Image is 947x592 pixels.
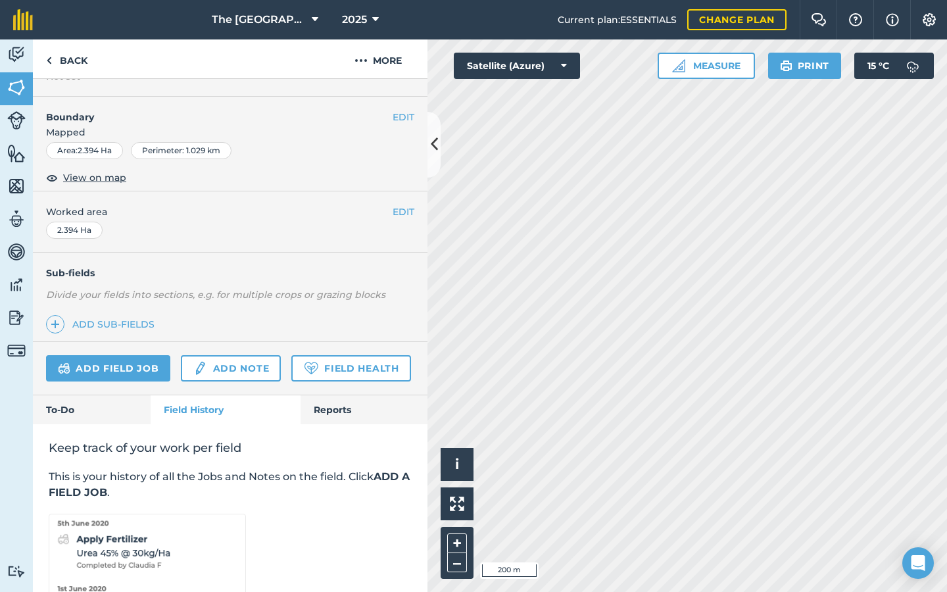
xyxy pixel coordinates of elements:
[46,53,52,68] img: svg+xml;base64,PHN2ZyB4bWxucz0iaHR0cDovL3d3dy53My5vcmcvMjAwMC9zdmciIHdpZHRoPSI5IiBoZWlnaHQ9IjI0Ii...
[13,9,33,30] img: fieldmargin Logo
[33,39,101,78] a: Back
[51,316,60,332] img: svg+xml;base64,PHN2ZyB4bWxucz0iaHR0cDovL3d3dy53My5vcmcvMjAwMC9zdmciIHdpZHRoPSIxNCIgaGVpZ2h0PSIyNC...
[212,12,306,28] span: The [GEOGRAPHIC_DATA]
[7,45,26,64] img: svg+xml;base64,PD94bWwgdmVyc2lvbj0iMS4wIiBlbmNvZGluZz0idXRmLTgiPz4KPCEtLSBHZW5lcmF0b3I6IEFkb2JlIE...
[658,53,755,79] button: Measure
[7,176,26,196] img: svg+xml;base64,PHN2ZyB4bWxucz0iaHR0cDovL3d3dy53My5vcmcvMjAwMC9zdmciIHdpZHRoPSI1NiIgaGVpZ2h0PSI2MC...
[687,9,787,30] a: Change plan
[46,142,123,159] div: Area : 2.394 Ha
[329,39,427,78] button: More
[7,209,26,229] img: svg+xml;base64,PD94bWwgdmVyc2lvbj0iMS4wIiBlbmNvZGluZz0idXRmLTgiPz4KPCEtLSBHZW5lcmF0b3I6IEFkb2JlIE...
[900,53,926,79] img: svg+xml;base64,PD94bWwgdmVyc2lvbj0iMS4wIiBlbmNvZGluZz0idXRmLTgiPz4KPCEtLSBHZW5lcmF0b3I6IEFkb2JlIE...
[672,59,685,72] img: Ruler icon
[886,12,899,28] img: svg+xml;base64,PHN2ZyB4bWxucz0iaHR0cDovL3d3dy53My5vcmcvMjAwMC9zdmciIHdpZHRoPSIxNyIgaGVpZ2h0PSIxNy...
[867,53,889,79] span: 15 ° C
[46,315,160,333] a: Add sub-fields
[33,266,427,280] h4: Sub-fields
[46,205,414,219] span: Worked area
[7,242,26,262] img: svg+xml;base64,PD94bWwgdmVyc2lvbj0iMS4wIiBlbmNvZGluZz0idXRmLTgiPz4KPCEtLSBHZW5lcmF0b3I6IEFkb2JlIE...
[7,565,26,578] img: svg+xml;base64,PD94bWwgdmVyc2lvbj0iMS4wIiBlbmNvZGluZz0idXRmLTgiPz4KPCEtLSBHZW5lcmF0b3I6IEFkb2JlIE...
[7,308,26,328] img: svg+xml;base64,PD94bWwgdmVyc2lvbj0iMS4wIiBlbmNvZGluZz0idXRmLTgiPz4KPCEtLSBHZW5lcmF0b3I6IEFkb2JlIE...
[447,533,467,553] button: +
[63,170,126,185] span: View on map
[46,222,103,239] div: 2.394 Ha
[33,125,427,139] span: Mapped
[46,170,126,185] button: View on map
[450,497,464,511] img: Four arrows, one pointing top left, one top right, one bottom right and the last bottom left
[921,13,937,26] img: A cog icon
[46,170,58,185] img: svg+xml;base64,PHN2ZyB4bWxucz0iaHR0cDovL3d3dy53My5vcmcvMjAwMC9zdmciIHdpZHRoPSIxOCIgaGVpZ2h0PSIyNC...
[181,355,281,382] a: Add note
[558,12,677,27] span: Current plan : ESSENTIALS
[7,341,26,360] img: svg+xml;base64,PD94bWwgdmVyc2lvbj0iMS4wIiBlbmNvZGluZz0idXRmLTgiPz4KPCEtLSBHZW5lcmF0b3I6IEFkb2JlIE...
[46,289,385,301] em: Divide your fields into sections, e.g. for multiple crops or grazing blocks
[301,395,427,424] a: Reports
[768,53,842,79] button: Print
[7,78,26,97] img: svg+xml;base64,PHN2ZyB4bWxucz0iaHR0cDovL3d3dy53My5vcmcvMjAwMC9zdmciIHdpZHRoPSI1NiIgaGVpZ2h0PSI2MC...
[455,456,459,472] span: i
[58,360,70,376] img: svg+xml;base64,PD94bWwgdmVyc2lvbj0iMS4wIiBlbmNvZGluZz0idXRmLTgiPz4KPCEtLSBHZW5lcmF0b3I6IEFkb2JlIE...
[354,53,368,68] img: svg+xml;base64,PHN2ZyB4bWxucz0iaHR0cDovL3d3dy53My5vcmcvMjAwMC9zdmciIHdpZHRoPSIyMCIgaGVpZ2h0PSIyNC...
[7,111,26,130] img: svg+xml;base64,PD94bWwgdmVyc2lvbj0iMS4wIiBlbmNvZGluZz0idXRmLTgiPz4KPCEtLSBHZW5lcmF0b3I6IEFkb2JlIE...
[393,110,414,124] button: EDIT
[342,12,367,28] span: 2025
[7,143,26,163] img: svg+xml;base64,PHN2ZyB4bWxucz0iaHR0cDovL3d3dy53My5vcmcvMjAwMC9zdmciIHdpZHRoPSI1NiIgaGVpZ2h0PSI2MC...
[902,547,934,579] div: Open Intercom Messenger
[811,13,827,26] img: Two speech bubbles overlapping with the left bubble in the forefront
[49,469,412,501] p: This is your history of all the Jobs and Notes on the field. Click .
[33,395,151,424] a: To-Do
[454,53,580,79] button: Satellite (Azure)
[7,275,26,295] img: svg+xml;base64,PD94bWwgdmVyc2lvbj0iMS4wIiBlbmNvZGluZz0idXRmLTgiPz4KPCEtLSBHZW5lcmF0b3I6IEFkb2JlIE...
[393,205,414,219] button: EDIT
[441,448,473,481] button: i
[49,440,412,456] h2: Keep track of your work per field
[854,53,934,79] button: 15 °C
[131,142,231,159] div: Perimeter : 1.029 km
[151,395,300,424] a: Field History
[193,360,207,376] img: svg+xml;base64,PD94bWwgdmVyc2lvbj0iMS4wIiBlbmNvZGluZz0idXRmLTgiPz4KPCEtLSBHZW5lcmF0b3I6IEFkb2JlIE...
[447,553,467,572] button: –
[33,97,393,124] h4: Boundary
[291,355,410,382] a: Field Health
[46,355,170,382] a: Add field job
[848,13,863,26] img: A question mark icon
[780,58,792,74] img: svg+xml;base64,PHN2ZyB4bWxucz0iaHR0cDovL3d3dy53My5vcmcvMjAwMC9zdmciIHdpZHRoPSIxOSIgaGVpZ2h0PSIyNC...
